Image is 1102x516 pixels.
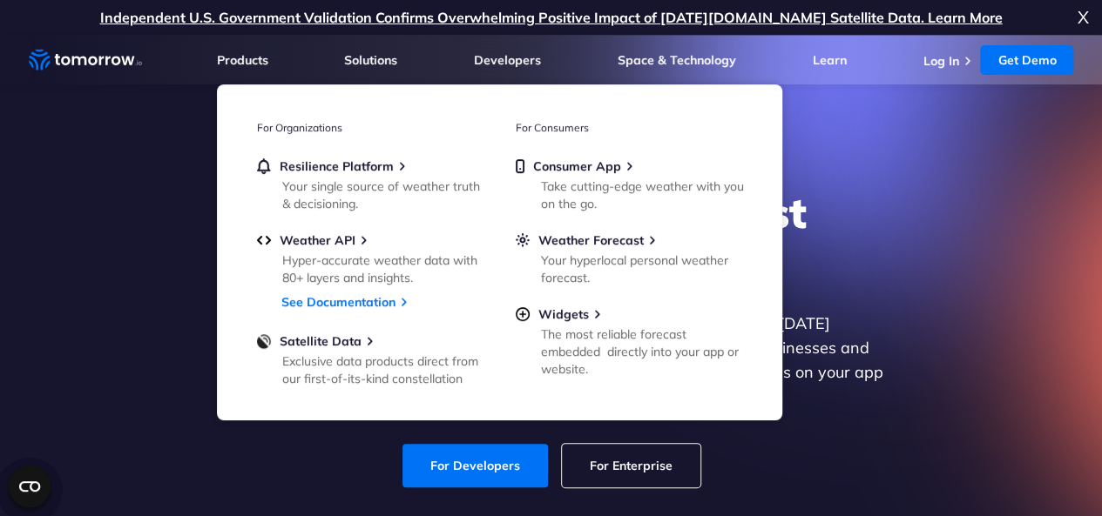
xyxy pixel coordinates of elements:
a: Weather APIHyper-accurate weather data with 80+ layers and insights. [257,232,483,283]
a: See Documentation [281,294,396,310]
a: Satellite DataExclusive data products direct from our first-of-its-kind constellation [257,333,483,384]
img: mobile.svg [516,158,524,174]
span: Widgets [538,306,589,322]
button: Open CMP widget [9,466,51,507]
div: The most reliable forecast embedded directly into your app or website. [541,325,744,378]
a: Resilience PlatformYour single source of weather truth & decisioning. [257,158,483,209]
a: Consumer AppTake cutting-edge weather with you on the go. [516,158,742,209]
span: Satellite Data [280,333,362,349]
a: Solutions [344,52,397,68]
img: bell.svg [257,158,271,174]
a: Independent U.S. Government Validation Confirms Overwhelming Positive Impact of [DATE][DOMAIN_NAM... [100,9,1003,26]
img: api.svg [257,232,271,248]
a: Log In [923,53,958,69]
img: satellite-data-menu.png [257,333,271,349]
a: Learn [813,52,847,68]
span: Weather API [280,232,355,248]
h3: For Organizations [257,121,483,134]
div: Your single source of weather truth & decisioning. [282,178,485,212]
div: Take cutting-edge weather with you on the go. [541,178,744,212]
a: Get Demo [980,45,1073,75]
div: Hyper-accurate weather data with 80+ layers and insights. [282,251,485,286]
a: Developers [474,52,541,68]
img: sun.svg [516,232,530,248]
a: For Enterprise [562,444,700,487]
h1: Explore the World’s Best Weather API [215,186,888,291]
img: plus-circle.svg [516,306,530,322]
span: Weather Forecast [538,232,644,248]
p: Get reliable and precise weather data through our free API. Count on [DATE][DOMAIN_NAME] for quic... [215,312,888,409]
span: Resilience Platform [280,158,394,174]
a: Weather ForecastYour hyperlocal personal weather forecast. [516,232,742,283]
div: Your hyperlocal personal weather forecast. [541,251,744,286]
a: WidgetsThe most reliable forecast embedded directly into your app or website. [516,306,742,374]
a: For Developers [402,444,548,487]
h3: For Consumers [516,121,742,134]
div: Exclusive data products direct from our first-of-its-kind constellation [282,352,485,387]
a: Home link [29,47,142,73]
a: Space & Technology [618,52,736,68]
a: Products [217,52,268,68]
span: Consumer App [533,158,621,174]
